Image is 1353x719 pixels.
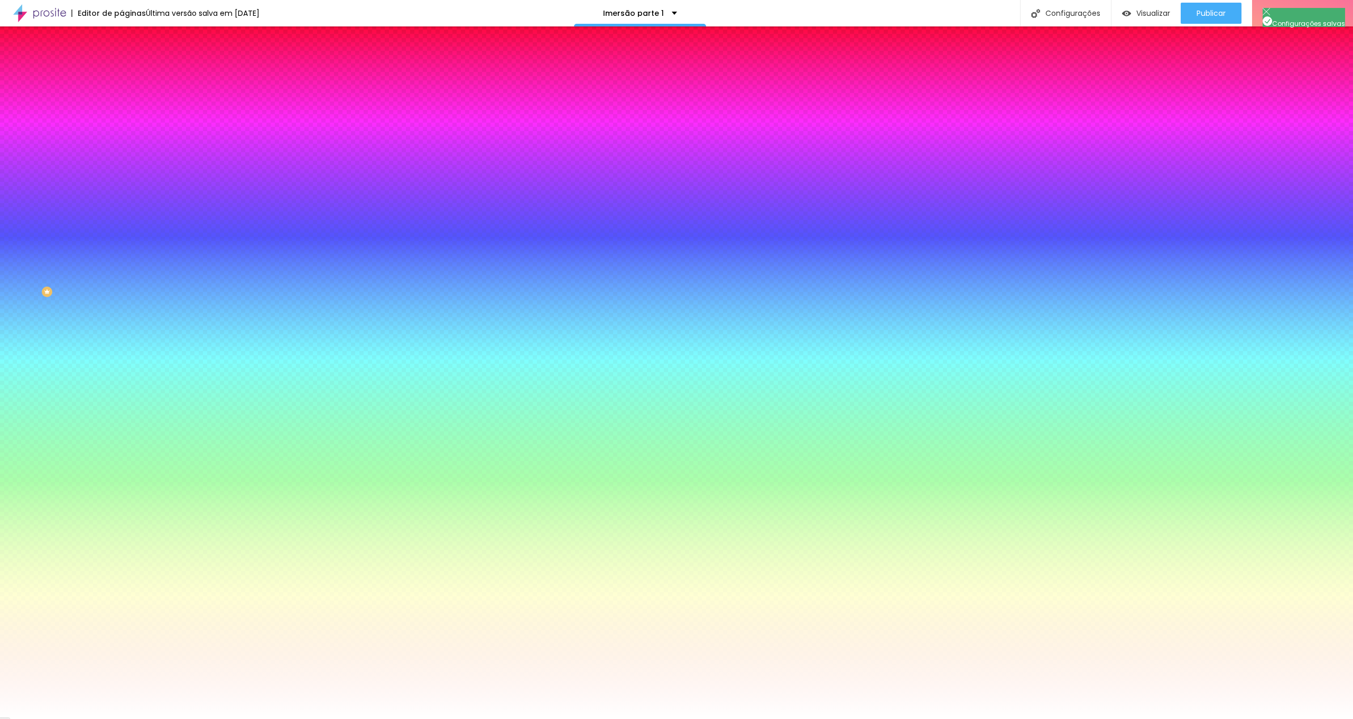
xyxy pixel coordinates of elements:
span: Visualizar [1136,9,1170,17]
span: Publicar [1197,9,1226,17]
img: Icone [1263,16,1272,26]
div: Última versão salva em [DATE] [146,10,260,17]
p: Imersão parte 1 [603,10,664,17]
button: Publicar [1181,3,1241,24]
div: Editor de páginas [71,10,146,17]
img: Icone [1031,9,1040,18]
img: view-1.svg [1122,9,1131,18]
img: Icone [1263,8,1270,15]
button: Visualizar [1111,3,1181,24]
span: Configurações salvas [1263,19,1345,28]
